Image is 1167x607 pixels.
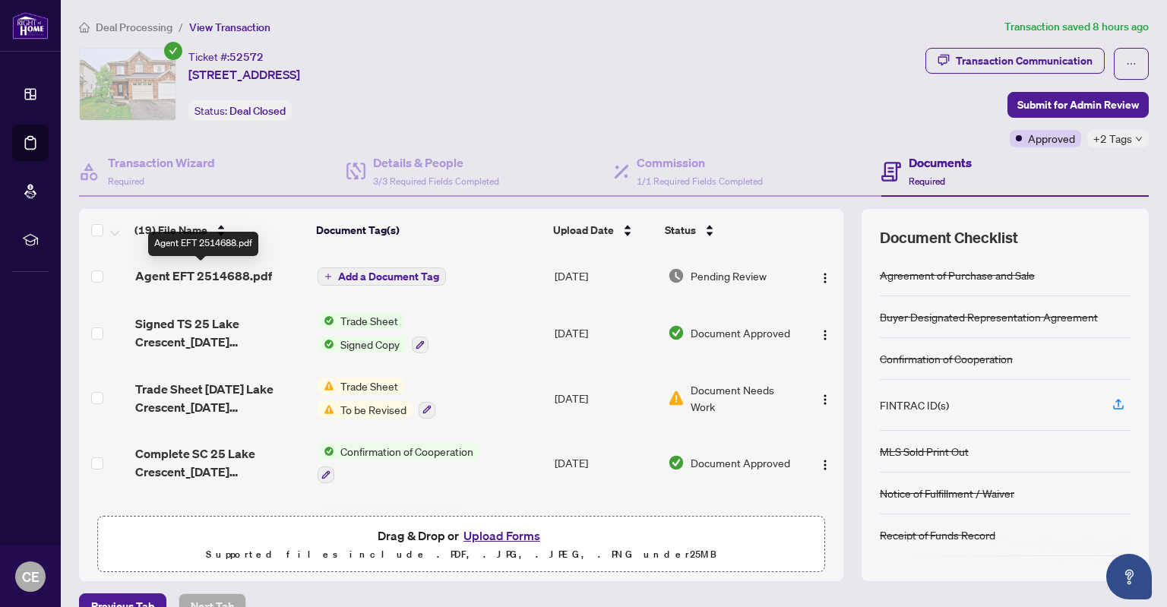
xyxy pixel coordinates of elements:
[549,300,662,365] td: [DATE]
[334,378,404,394] span: Trade Sheet
[318,267,446,286] button: Add a Document Tag
[691,324,790,341] span: Document Approved
[12,11,49,40] img: logo
[880,485,1014,501] div: Notice of Fulfillment / Waiver
[1017,93,1139,117] span: Submit for Admin Review
[1004,18,1149,36] article: Transaction saved 8 hours ago
[880,227,1018,248] span: Document Checklist
[956,49,1093,73] div: Transaction Communication
[318,507,334,524] img: Status Icon
[310,209,547,251] th: Document Tag(s)
[691,381,797,415] span: Document Needs Work
[549,431,662,496] td: [DATE]
[819,394,831,406] img: Logo
[98,517,824,573] span: Drag & Drop orUpload FormsSupported files include .PDF, .JPG, .JPEG, .PNG under25MB
[880,267,1035,283] div: Agreement of Purchase and Sale
[659,209,799,251] th: Status
[80,49,176,120] img: IMG-S12203291_1.jpg
[668,390,685,406] img: Document Status
[909,175,945,187] span: Required
[880,443,969,460] div: MLS Sold Print Out
[691,267,767,284] span: Pending Review
[135,267,272,285] span: Agent EFT 2514688.pdf
[135,315,306,351] span: Signed TS 25 Lake Crescent_[DATE] 09_52_16.pdf
[1007,92,1149,118] button: Submit for Admin Review
[549,495,662,561] td: [DATE]
[668,267,685,284] img: Document Status
[819,329,831,341] img: Logo
[880,397,949,413] div: FINTRAC ID(s)
[549,251,662,300] td: [DATE]
[22,566,40,587] span: CE
[553,222,614,239] span: Upload Date
[108,175,144,187] span: Required
[96,21,172,34] span: Deal Processing
[813,321,837,345] button: Logo
[813,451,837,475] button: Logo
[164,42,182,60] span: check-circle
[108,153,215,172] h4: Transaction Wizard
[318,312,334,329] img: Status Icon
[691,454,790,471] span: Document Approved
[107,545,815,564] p: Supported files include .PDF, .JPG, .JPEG, .PNG under 25 MB
[909,153,972,172] h4: Documents
[338,271,439,282] span: Add a Document Tag
[148,232,258,256] div: Agent EFT 2514688.pdf
[668,454,685,471] img: Document Status
[318,336,334,353] img: Status Icon
[229,50,264,64] span: 52572
[637,175,763,187] span: 1/1 Required Fields Completed
[188,48,264,65] div: Ticket #:
[324,273,332,280] span: plus
[318,507,462,549] button: Status IconReceipt of Funds Record
[813,386,837,410] button: Logo
[637,153,763,172] h4: Commission
[378,526,545,545] span: Drag & Drop or
[547,209,659,251] th: Upload Date
[1093,130,1132,147] span: +2 Tags
[1106,554,1152,599] button: Open asap
[334,443,479,460] span: Confirmation of Cooperation
[373,153,499,172] h4: Details & People
[334,507,462,524] span: Receipt of Funds Record
[318,378,334,394] img: Status Icon
[189,21,270,34] span: View Transaction
[813,264,837,288] button: Logo
[1126,58,1137,69] span: ellipsis
[188,100,292,121] div: Status:
[318,401,334,418] img: Status Icon
[229,104,286,118] span: Deal Closed
[318,312,429,353] button: Status IconTrade SheetStatus IconSigned Copy
[373,175,499,187] span: 3/3 Required Fields Completed
[549,365,662,431] td: [DATE]
[668,324,685,341] img: Document Status
[134,222,207,239] span: (19) File Name
[334,336,406,353] span: Signed Copy
[880,526,995,543] div: Receipt of Funds Record
[665,222,696,239] span: Status
[318,443,334,460] img: Status Icon
[318,443,479,484] button: Status IconConfirmation of Cooperation
[334,312,404,329] span: Trade Sheet
[79,22,90,33] span: home
[880,308,1098,325] div: Buyer Designated Representation Agreement
[318,267,446,286] button: Add a Document Tag
[880,350,1013,367] div: Confirmation of Cooperation
[819,272,831,284] img: Logo
[135,444,306,481] span: Complete SC 25 Lake Crescent_[DATE] 17_57_56.pdf
[188,65,300,84] span: [STREET_ADDRESS]
[925,48,1105,74] button: Transaction Communication
[179,18,183,36] li: /
[135,380,306,416] span: Trade Sheet [DATE] Lake Crescent_[DATE] 18_06_07.pdf
[1135,135,1143,143] span: down
[459,526,545,545] button: Upload Forms
[819,459,831,471] img: Logo
[334,401,413,418] span: To be Revised
[1028,130,1075,147] span: Approved
[318,378,435,419] button: Status IconTrade SheetStatus IconTo be Revised
[128,209,310,251] th: (19) File Name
